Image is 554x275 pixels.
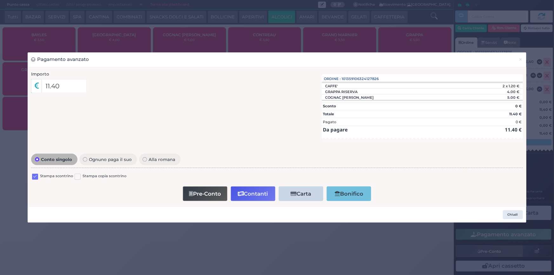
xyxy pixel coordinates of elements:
[505,126,522,133] strong: 11.40 €
[322,90,361,94] div: GRAPPA RISERVA
[323,104,336,108] strong: Sconto
[83,173,126,179] label: Stampa copia scontrino
[322,95,377,100] div: COGNAC [PERSON_NAME]
[472,95,523,100] div: 5.00 €
[279,186,323,201] button: Carta
[31,71,49,77] label: Importo
[503,210,523,219] button: Chiudi
[323,112,334,116] strong: Totale
[231,186,275,201] button: Contanti
[515,52,526,67] button: Chiudi
[183,186,227,201] button: Pre-Conto
[515,104,522,108] strong: 0 €
[327,186,371,201] button: Bonifico
[323,119,336,125] div: Pagato
[40,173,73,179] label: Stampa scontrino
[42,79,87,93] input: Es. 30.99
[87,157,134,162] span: Ognuno paga il suo
[39,157,74,162] span: Conto singolo
[322,84,341,88] div: CAFFE'
[519,56,523,63] span: ×
[323,126,348,133] strong: Da pagare
[509,112,522,116] strong: 11.40 €
[324,76,341,82] span: Ordine :
[147,157,177,162] span: Alla romana
[472,90,523,94] div: 4.00 €
[516,119,522,125] div: 0 €
[31,56,89,63] h3: Pagamento avanzato
[472,84,523,88] div: 2 x 1.20 €
[342,76,379,82] span: 101359106324127826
